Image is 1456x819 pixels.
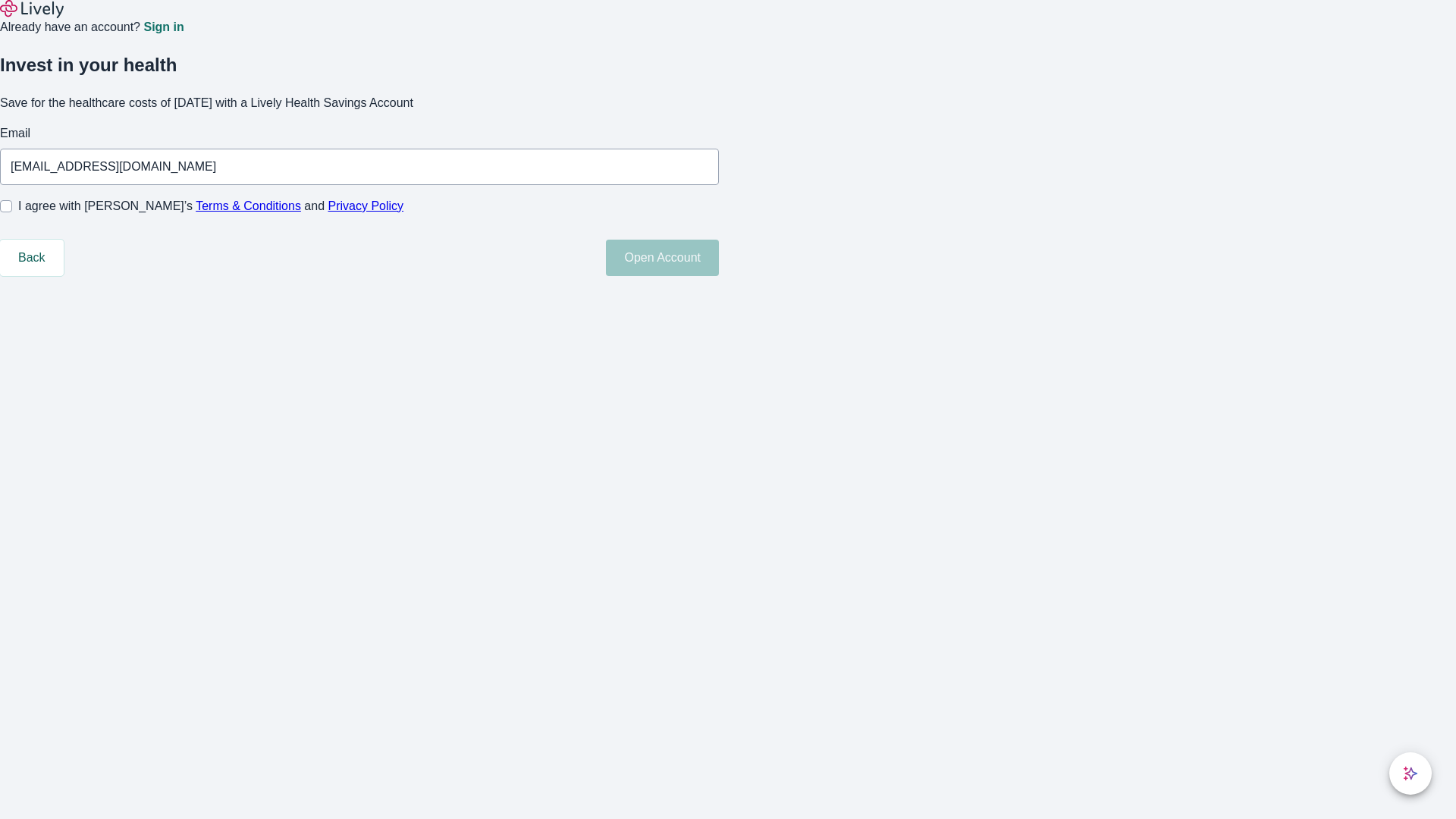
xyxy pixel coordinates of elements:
a: Privacy Policy [328,199,404,212]
button: chat [1389,752,1432,795]
svg: Lively AI Assistant [1403,766,1418,781]
span: I agree with [PERSON_NAME]’s and [18,197,403,215]
a: Sign in [143,21,184,33]
a: Terms & Conditions [196,199,301,212]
